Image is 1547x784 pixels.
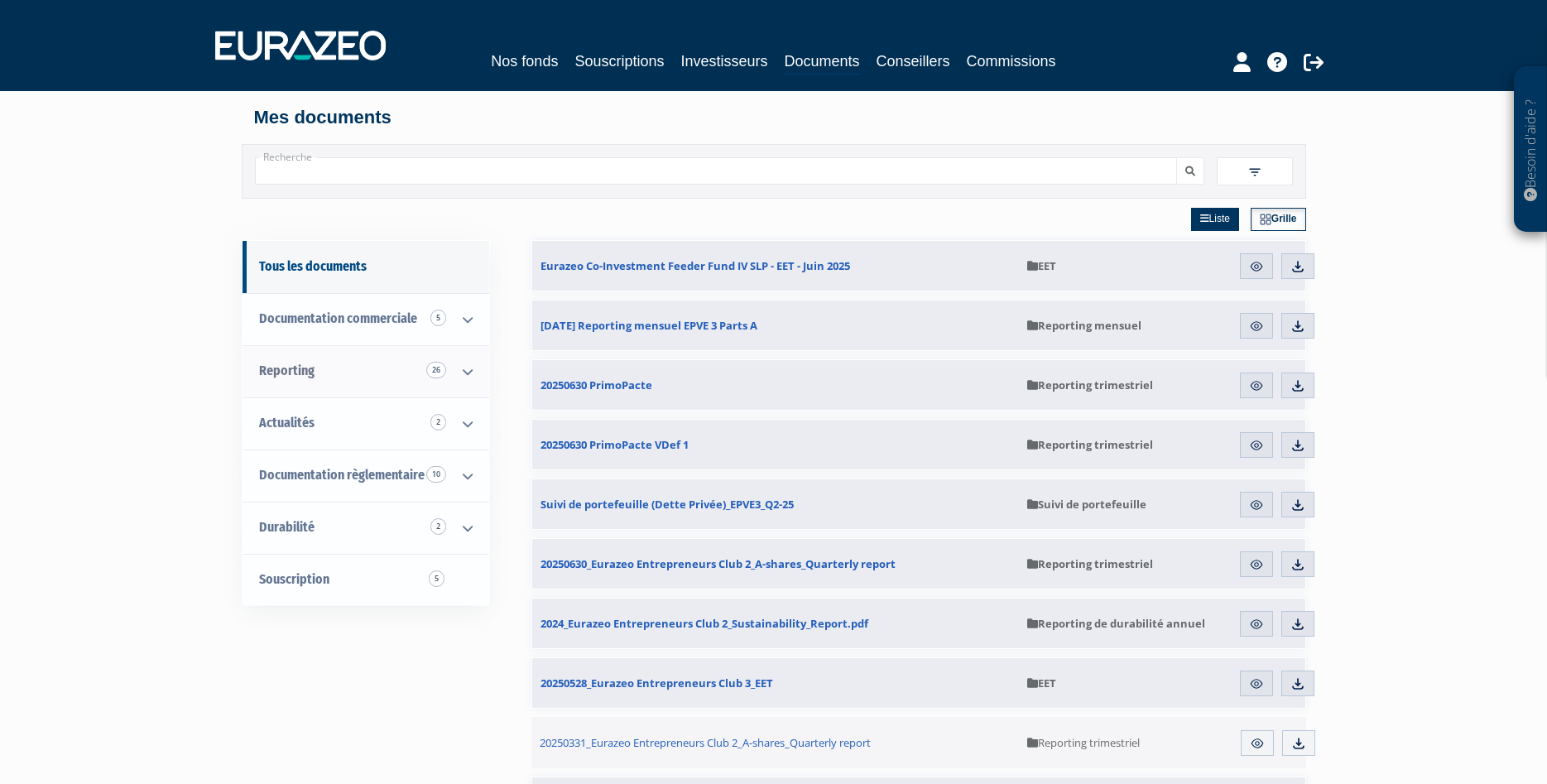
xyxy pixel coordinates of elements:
img: eye.svg [1249,378,1264,393]
span: Reporting trimestriel [1027,378,1153,392]
img: download.svg [1291,736,1306,751]
span: 2024_Eurazeo Entrepreneurs Club 2_Sustainability_Report.pdf [540,616,868,631]
a: Commissions [967,50,1056,73]
a: 20250528_Eurazeo Entrepreneurs Club 3_EET [532,658,1019,708]
img: eye.svg [1249,498,1264,512]
a: Actualités 2 [243,397,489,450]
img: download.svg [1290,676,1305,691]
img: 1732889491-logotype_eurazeo_blanc_rvb.png [215,31,386,60]
img: download.svg [1290,617,1305,632]
a: Documentation commerciale 5 [243,293,489,345]
span: 5 [430,310,446,326]
a: Documentation règlementaire 10 [243,450,489,502]
span: Reporting trimestriel [1027,556,1153,571]
img: eye.svg [1249,676,1264,691]
span: Souscription [259,571,329,587]
img: eye.svg [1249,438,1264,453]
span: Documentation commerciale [259,310,417,326]
span: 20250630 PrimoPacte VDef 1 [540,437,689,452]
span: Reporting mensuel [1027,318,1141,333]
a: Grille [1251,208,1306,231]
span: EET [1027,258,1056,273]
a: 20250630 PrimoPacte [532,360,1019,410]
a: Liste [1191,208,1239,231]
span: Suivi de portefeuille [1027,497,1146,512]
span: Reporting de durabilité annuel [1027,616,1205,631]
a: Durabilité 2 [243,502,489,554]
span: 20250630 PrimoPacte [540,378,652,392]
img: eye.svg [1249,557,1264,572]
a: Documents [785,50,860,75]
span: 2 [430,414,446,430]
span: Reporting [259,363,315,378]
a: Suivi de portefeuille (Dette Privée)_EPVE3_Q2-25 [532,479,1019,529]
img: download.svg [1290,378,1305,393]
img: eye.svg [1250,736,1265,751]
img: download.svg [1290,319,1305,334]
span: 2 [430,518,446,535]
a: Eurazeo Co-Investment Feeder Fund IV SLP - EET - Juin 2025 [532,241,1019,291]
a: 20250630_Eurazeo Entrepreneurs Club 2_A-shares_Quarterly report [532,539,1019,589]
span: Documentation règlementaire [259,467,425,483]
span: Reporting trimestriel [1027,735,1140,750]
a: Tous les documents [243,241,489,293]
span: 26 [426,362,446,378]
span: 20250528_Eurazeo Entrepreneurs Club 3_EET [540,676,773,690]
span: 20250630_Eurazeo Entrepreneurs Club 2_A-shares_Quarterly report [540,556,896,571]
span: 10 [426,466,446,483]
img: grid.svg [1260,214,1271,225]
a: [DATE] Reporting mensuel EPVE 3 Parts A [532,301,1019,350]
span: 5 [429,570,444,587]
img: download.svg [1290,498,1305,512]
p: Besoin d'aide ? [1521,75,1540,224]
input: Recherche [255,157,1177,185]
a: Nos fonds [491,50,558,73]
a: 20250630 PrimoPacte VDef 1 [532,420,1019,469]
span: 20250331_Eurazeo Entrepreneurs Club 2_A-shares_Quarterly report [540,735,871,750]
a: Reporting 26 [243,345,489,397]
a: Souscriptions [574,50,664,73]
span: [DATE] Reporting mensuel EPVE 3 Parts A [540,318,757,333]
img: filter.svg [1247,165,1262,180]
a: 2024_Eurazeo Entrepreneurs Club 2_Sustainability_Report.pdf [532,599,1019,648]
span: EET [1027,676,1056,690]
img: download.svg [1290,557,1305,572]
span: Reporting trimestriel [1027,437,1153,452]
img: download.svg [1290,438,1305,453]
span: Suivi de portefeuille (Dette Privée)_EPVE3_Q2-25 [540,497,794,512]
span: Actualités [259,415,315,430]
a: Investisseurs [680,50,767,73]
a: Conseillers [877,50,950,73]
img: eye.svg [1249,617,1264,632]
img: eye.svg [1249,319,1264,334]
a: Souscription5 [243,554,489,606]
h4: Mes documents [254,108,1294,127]
span: Durabilité [259,519,315,535]
img: eye.svg [1249,259,1264,274]
span: Eurazeo Co-Investment Feeder Fund IV SLP - EET - Juin 2025 [540,258,850,273]
a: 20250331_Eurazeo Entrepreneurs Club 2_A-shares_Quarterly report [531,717,1020,768]
img: download.svg [1290,259,1305,274]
